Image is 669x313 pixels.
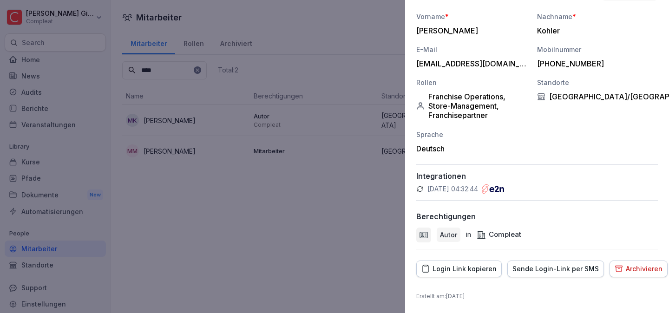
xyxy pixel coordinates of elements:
[477,229,521,240] div: Compleat
[482,184,504,194] img: e2n.png
[512,264,599,274] div: Sende Login-Link per SMS
[507,261,604,277] button: Sende Login-Link per SMS
[416,45,528,54] div: E-Mail
[610,261,668,277] button: Archivieren
[416,92,528,120] div: Franchise Operations, Store-Management, Franchisepartner
[416,144,528,153] div: Deutsch
[416,59,528,68] div: [EMAIL_ADDRESS][DOMAIN_NAME]
[427,184,478,194] p: [DATE] 04:32:44
[537,26,649,35] div: Kohler
[421,264,497,274] div: Login Link kopieren
[416,171,658,181] p: Integrationen
[615,264,662,274] div: Archivieren
[416,130,528,139] div: Sprache
[416,292,658,300] p: Erstellt am : [DATE]
[416,212,476,221] p: Berechtigungen
[416,26,528,35] div: [PERSON_NAME]
[416,261,502,277] button: Login Link kopieren
[416,78,528,87] div: Rollen
[440,230,457,240] p: Autor
[537,59,649,68] div: [PHONE_NUMBER]
[416,12,528,21] div: Vorname
[466,229,471,240] p: in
